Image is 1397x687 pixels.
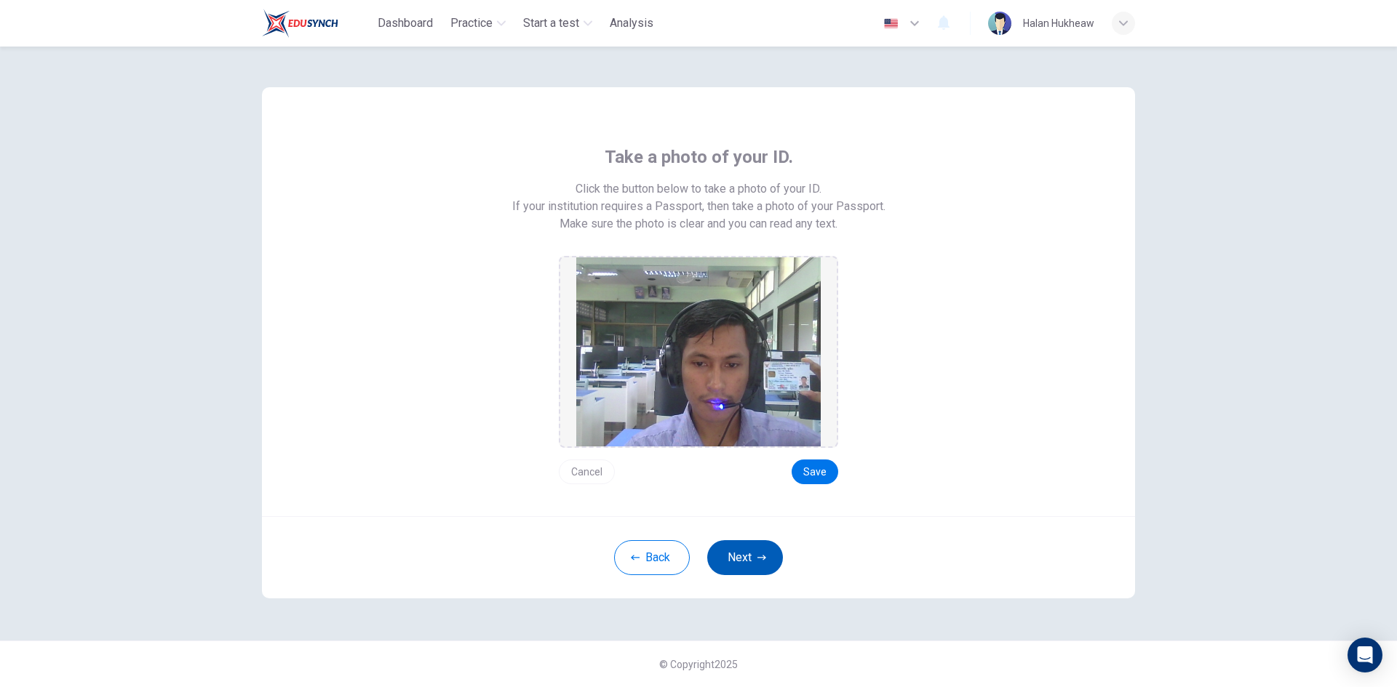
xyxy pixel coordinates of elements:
[792,459,838,484] button: Save
[517,10,598,36] button: Start a test
[1348,638,1382,672] div: Open Intercom Messenger
[560,215,837,233] span: Make sure the photo is clear and you can read any text.
[262,9,338,38] img: Train Test logo
[576,257,821,446] img: preview screemshot
[450,15,493,32] span: Practice
[445,10,512,36] button: Practice
[372,10,439,36] button: Dashboard
[559,459,615,484] button: Cancel
[882,18,900,29] img: en
[988,12,1011,35] img: Profile picture
[707,540,783,575] button: Next
[262,9,372,38] a: Train Test logo
[1023,15,1094,32] div: Halan Hukheaw
[512,180,885,215] span: Click the button below to take a photo of your ID. If your institution requires a Passport, then ...
[610,15,653,32] span: Analysis
[604,10,659,36] button: Analysis
[378,15,433,32] span: Dashboard
[659,659,738,670] span: © Copyright 2025
[605,145,793,169] span: Take a photo of your ID.
[614,540,690,575] button: Back
[523,15,579,32] span: Start a test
